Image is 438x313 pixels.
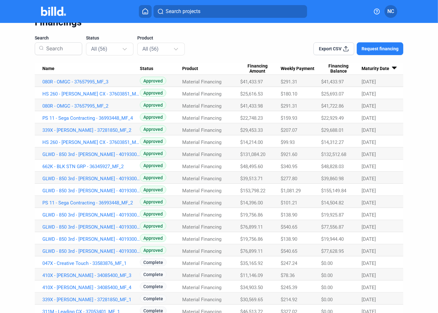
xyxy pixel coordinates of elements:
[281,79,297,85] span: $291.31
[182,66,198,72] span: Product
[362,139,376,145] span: [DATE]
[321,63,362,74] div: Financing Balance
[182,127,221,133] span: Material Financing
[362,66,396,72] div: Maturity Date
[42,285,140,290] a: 410X - [PERSON_NAME] - 34085400_MF_4
[321,297,333,302] span: $0.00
[387,8,394,15] span: NC
[362,91,376,97] span: [DATE]
[42,103,140,109] a: 080R - OMGC - 37657995_MF_2
[362,46,399,52] span: Request financing
[240,224,263,230] span: $76,899.11
[362,297,376,302] span: [DATE]
[362,152,376,157] span: [DATE]
[41,7,66,16] img: Billd Company Logo
[42,236,140,242] a: GLWD - 850 3rd - [PERSON_NAME] - 40193008_MF_1
[362,188,376,194] span: [DATE]
[321,139,344,145] span: $14,312.27
[140,101,166,109] span: Approved
[321,79,344,85] span: $41,433.97
[140,174,166,181] span: Approved
[140,222,166,230] span: Approved
[281,66,321,72] div: Weekly Payment
[182,224,221,230] span: Material Financing
[140,270,167,278] span: Complete
[362,273,376,278] span: [DATE]
[240,285,263,290] span: $34,903.50
[321,103,344,109] span: $41,722.86
[281,176,297,181] span: $277.80
[140,125,166,133] span: Approved
[321,248,344,254] span: $77,628.95
[140,282,167,290] span: Complete
[240,188,265,194] span: $153,798.22
[137,35,153,41] span: Product
[281,139,295,145] span: $99.93
[357,42,403,55] button: Request financing
[281,152,297,157] span: $921.60
[182,236,221,242] span: Material Financing
[240,260,263,266] span: $35,165.92
[42,127,140,133] a: 339X - [PERSON_NAME] - 37281850_MF_2
[362,79,376,85] span: [DATE]
[142,46,159,52] mat-select-trigger: All (56)
[281,285,297,290] span: $245.39
[42,200,140,206] a: PS 11 - Sega Contracting - 36993448_MF_2
[140,295,167,302] span: Complete
[42,212,140,218] a: GLWD - 850 3rd - [PERSON_NAME] - 40193008_MF_3
[140,210,166,218] span: Approved
[321,115,344,121] span: $22,929.49
[362,212,376,218] span: [DATE]
[182,297,221,302] span: Material Financing
[240,212,263,218] span: $19,756.86
[182,188,221,194] span: Material Financing
[281,103,297,109] span: $291.31
[182,273,221,278] span: Material Financing
[281,236,297,242] span: $138.90
[240,164,263,169] span: $48,495.60
[281,248,297,254] span: $540.65
[362,66,390,72] span: Maturity Date
[42,248,140,254] a: GLWD - 850 3rd - [PERSON_NAME] - 40193008_MF_2
[240,176,263,181] span: $39,513.71
[42,260,140,266] a: 047X - Creative Touch - 33583876_MF_1
[140,149,166,157] span: Approved
[321,188,346,194] span: $155,149.84
[182,164,221,169] span: Material Financing
[362,285,376,290] span: [DATE]
[182,79,221,85] span: Material Financing
[42,176,140,181] a: GLWD - 850 3rd - [PERSON_NAME] - 40193008_MF_4
[240,152,265,157] span: $131,084.20
[362,260,376,266] span: [DATE]
[182,248,221,254] span: Material Financing
[281,127,297,133] span: $207.07
[35,35,49,41] span: Search
[182,176,221,181] span: Material Financing
[42,79,140,85] a: 080R - OMGC - 37657995_MF_3
[281,91,297,97] span: $180.10
[240,139,263,145] span: $14,214.00
[240,297,263,302] span: $30,569.65
[362,248,376,254] span: [DATE]
[91,46,107,52] mat-select-trigger: All (56)
[140,186,166,194] span: Approved
[321,91,344,97] span: $25,693.07
[281,66,314,72] span: Weekly Payment
[362,103,376,109] span: [DATE]
[281,212,297,218] span: $138.90
[140,246,166,254] span: Approved
[384,5,397,18] button: NC
[321,212,344,218] span: $19,925.87
[321,260,333,266] span: $0.00
[140,137,166,145] span: Approved
[140,113,166,121] span: Approved
[42,91,140,97] a: HS 260 - [PERSON_NAME] CX - 37603851_MF_3
[42,66,54,72] span: Name
[321,224,344,230] span: $77,556.87
[313,42,354,55] button: Export CSV
[182,212,221,218] span: Material Financing
[182,91,221,97] span: Material Financing
[319,46,341,52] span: Export CSV
[42,139,140,145] a: HS 260 - [PERSON_NAME] CX - 37603851_MF_2
[42,66,140,72] div: Name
